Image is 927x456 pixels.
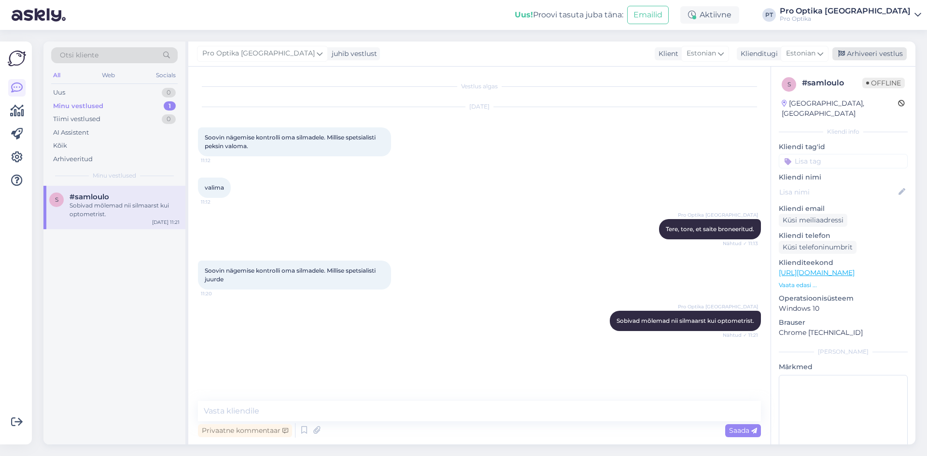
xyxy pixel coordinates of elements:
span: Soovin nägemise kontrolli oma silmadele. Millise spetsialisti juurde [205,267,377,283]
p: Kliendi nimi [779,172,908,182]
div: Kliendi info [779,127,908,136]
div: PT [762,8,776,22]
span: valima [205,184,224,191]
span: #samloulo [70,193,109,201]
input: Lisa nimi [779,187,897,197]
div: # samloulo [802,77,862,89]
div: 0 [162,88,176,97]
div: Arhiveeritud [53,154,93,164]
p: Windows 10 [779,304,908,314]
button: Emailid [627,6,669,24]
p: Vaata edasi ... [779,281,908,290]
p: Kliendi email [779,204,908,214]
span: Tere, tore, et saite broneeritud. [666,225,754,233]
div: Pro Optika [GEOGRAPHIC_DATA] [780,7,911,15]
div: Küsi telefoninumbrit [779,241,857,254]
span: Saada [729,426,757,435]
div: Web [100,69,117,82]
div: Kõik [53,141,67,151]
span: Nähtud ✓ 11:21 [722,332,758,339]
span: Minu vestlused [93,171,136,180]
span: Nähtud ✓ 11:13 [722,240,758,247]
div: Uus [53,88,65,97]
a: Pro Optika [GEOGRAPHIC_DATA]Pro Optika [780,7,921,23]
div: Klient [655,49,678,59]
p: Operatsioonisüsteem [779,293,908,304]
p: Märkmed [779,362,908,372]
div: Vestlus algas [198,82,761,91]
div: Proovi tasuta juba täna: [515,9,623,21]
input: Lisa tag [779,154,908,168]
p: Kliendi tag'id [779,142,908,152]
div: [DATE] [198,102,761,111]
div: Socials [154,69,178,82]
span: Soovin nägemise kontrolli oma silmadele. Millise spetsialisti peksin valoma. [205,134,379,150]
p: Brauser [779,318,908,328]
div: juhib vestlust [328,49,377,59]
span: Estonian [786,48,815,59]
div: Aktiivne [680,6,739,24]
span: Offline [862,78,905,88]
p: Chrome [TECHNICAL_ID] [779,328,908,338]
div: Sobivad mõlemad nii silmaarst kui optometrist. [70,201,180,219]
span: 11:20 [201,290,237,297]
span: Otsi kliente [60,50,98,60]
span: 11:12 [201,157,237,164]
div: [GEOGRAPHIC_DATA], [GEOGRAPHIC_DATA] [782,98,898,119]
span: s [787,81,791,88]
div: Küsi meiliaadressi [779,214,847,227]
div: Arhiveeri vestlus [832,47,907,60]
span: Estonian [687,48,716,59]
div: AI Assistent [53,128,89,138]
div: [DATE] 11:21 [152,219,180,226]
div: Pro Optika [780,15,911,23]
div: 1 [164,101,176,111]
div: [PERSON_NAME] [779,347,908,356]
span: 11:12 [201,198,237,206]
div: 0 [162,114,176,124]
b: Uus! [515,10,533,19]
p: Klienditeekond [779,258,908,268]
div: Klienditugi [737,49,778,59]
span: s [55,196,58,203]
span: Pro Optika [GEOGRAPHIC_DATA] [678,303,758,310]
span: Pro Optika [GEOGRAPHIC_DATA] [202,48,315,59]
span: Sobivad mõlemad nii silmaarst kui optometrist. [617,317,754,324]
div: All [51,69,62,82]
p: Kliendi telefon [779,231,908,241]
img: Askly Logo [8,49,26,68]
div: Minu vestlused [53,101,103,111]
div: Tiimi vestlused [53,114,100,124]
a: [URL][DOMAIN_NAME] [779,268,855,277]
span: Pro Optika [GEOGRAPHIC_DATA] [678,211,758,219]
div: Privaatne kommentaar [198,424,292,437]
